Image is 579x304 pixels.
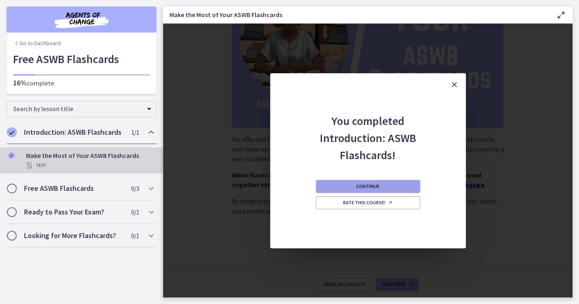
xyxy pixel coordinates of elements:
[131,207,139,217] span: 0 / 1
[314,96,422,164] h2: You completed Introduction: ASWB Flashcards!
[13,78,27,87] span: 16%
[131,127,139,137] span: 1 / 1
[13,105,143,113] span: Search by lesson title
[24,231,123,241] h2: Looking for More Flashcards?
[343,199,393,206] span: Rate this course!
[356,183,379,190] span: Continue
[24,184,123,193] h2: Free ASWB Flashcards
[316,180,420,193] button: Continue
[24,207,123,217] h2: Ready to Pass Your Exam?
[13,39,61,47] a: Go to Dashboard
[170,10,543,20] h3: Make the Most of Your ASWB Flashcards
[13,50,150,68] h1: Free ASWB Flashcards
[26,151,153,170] div: Make the Most of Your ASWB Flashcards
[24,127,123,137] h2: Introduction: ASWB Flashcards
[8,152,15,159] i: Completed
[131,231,139,241] span: 0 / 1
[7,101,156,117] div: Search by lesson title
[13,78,150,88] p: complete
[316,196,420,209] a: Rate this course! Opens in a new window
[7,127,17,137] i: Completed
[33,10,130,29] img: Agents of Change Social Work Test Prep
[443,73,466,96] button: Close
[388,200,393,205] i: Opens in a new window
[131,184,139,193] span: 0 / 3
[26,160,153,170] div: Text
